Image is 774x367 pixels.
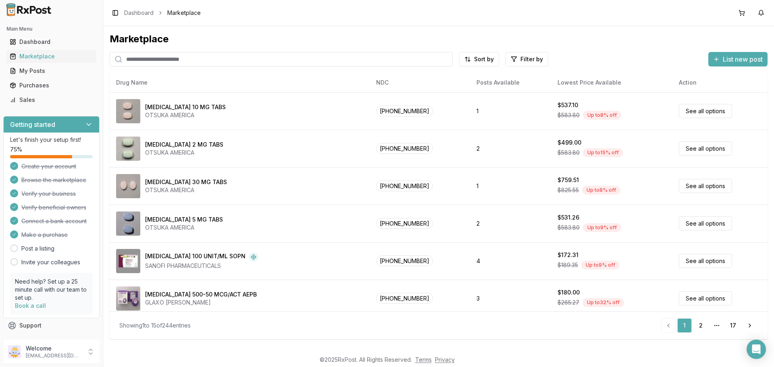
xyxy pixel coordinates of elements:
a: See all options [679,254,732,268]
button: Marketplace [3,50,100,63]
h3: Getting started [10,120,55,129]
span: $583.80 [558,111,580,119]
p: Let's finish your setup first! [10,136,93,144]
td: 1 [470,167,551,205]
nav: breadcrumb [124,9,201,17]
div: Marketplace [110,33,768,46]
a: Marketplace [6,49,96,64]
img: Abilify 5 MG TABS [116,211,140,236]
button: Support [3,318,100,333]
div: OTSUKA AMERICA [145,224,223,232]
span: $825.55 [558,186,579,194]
span: Filter by [520,55,543,63]
span: [PHONE_NUMBER] [376,180,433,191]
div: [MEDICAL_DATA] 500-50 MCG/ACT AEPB [145,290,257,299]
div: Up to 8 % off [583,111,621,120]
div: Up to 8 % off [582,186,620,195]
button: Sales [3,93,100,106]
th: Drug Name [110,73,370,92]
img: User avatar [8,345,21,358]
div: Up to 15 % off [583,148,623,157]
a: Purchases [6,78,96,93]
button: Purchases [3,79,100,92]
h2: Main Menu [6,26,96,32]
nav: pagination [661,318,758,333]
a: Privacy [435,356,455,363]
button: List new post [708,52,768,66]
span: [PHONE_NUMBER] [376,218,433,229]
span: 75 % [10,145,22,153]
div: SANOFI PHARMACEUTICALS [145,262,258,270]
div: OTSUKA AMERICA [145,111,226,119]
a: 1 [677,318,692,333]
div: Up to 32 % off [583,298,624,307]
div: $759.51 [558,176,579,184]
p: Need help? Set up a 25 minute call with our team to set up. [15,278,88,302]
td: 2 [470,130,551,167]
div: [MEDICAL_DATA] 30 MG TABS [145,178,227,186]
span: Create your account [21,162,76,170]
p: [EMAIL_ADDRESS][DOMAIN_NAME] [26,352,82,359]
td: 2 [470,205,551,242]
div: $537.10 [558,101,578,109]
a: See all options [679,104,732,118]
a: Terms [415,356,432,363]
button: My Posts [3,64,100,77]
span: Verify your business [21,190,76,198]
div: Showing 1 to 15 of 244 entries [119,321,191,330]
a: Dashboard [6,35,96,49]
th: Lowest Price Available [551,73,672,92]
span: Marketplace [167,9,201,17]
button: Filter by [506,52,548,66]
a: See all options [679,179,732,193]
p: Welcome [26,344,82,352]
span: $189.35 [558,261,578,269]
th: Action [672,73,768,92]
img: Admelog SoloStar 100 UNIT/ML SOPN [116,249,140,273]
span: [PHONE_NUMBER] [376,293,433,304]
button: Dashboard [3,35,100,48]
div: GLAXO [PERSON_NAME] [145,299,257,307]
a: Book a call [15,302,46,309]
div: $531.26 [558,214,579,222]
span: Verify beneficial owners [21,203,86,211]
div: OTSUKA AMERICA [145,149,223,157]
span: List new post [723,54,763,64]
img: Abilify 2 MG TABS [116,137,140,161]
a: 17 [726,318,740,333]
a: 2 [693,318,708,333]
div: $499.00 [558,139,581,147]
button: Feedback [3,333,100,347]
div: My Posts [10,67,93,75]
span: [PHONE_NUMBER] [376,143,433,154]
div: Open Intercom Messenger [747,340,766,359]
div: $172.31 [558,251,578,259]
div: [MEDICAL_DATA] 10 MG TABS [145,103,226,111]
div: Up to 9 % off [583,223,621,232]
span: [PHONE_NUMBER] [376,255,433,266]
span: Browse the marketplace [21,176,86,184]
div: Marketplace [10,52,93,60]
td: 3 [470,280,551,317]
div: Sales [10,96,93,104]
img: RxPost Logo [3,3,55,16]
a: List new post [708,56,768,64]
div: [MEDICAL_DATA] 5 MG TABS [145,216,223,224]
a: My Posts [6,64,96,78]
td: 4 [470,242,551,280]
div: $180.00 [558,288,580,297]
img: Abilify 30 MG TABS [116,174,140,198]
img: Advair Diskus 500-50 MCG/ACT AEPB [116,286,140,311]
span: $583.80 [558,224,580,232]
td: 1 [470,92,551,130]
div: [MEDICAL_DATA] 2 MG TABS [145,141,223,149]
div: Purchases [10,81,93,89]
a: Post a listing [21,245,54,253]
span: $265.27 [558,299,579,307]
a: See all options [679,216,732,230]
a: Go to next page [742,318,758,333]
div: Up to 9 % off [581,261,620,270]
span: $583.80 [558,149,580,157]
th: Posts Available [470,73,551,92]
span: [PHONE_NUMBER] [376,106,433,116]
